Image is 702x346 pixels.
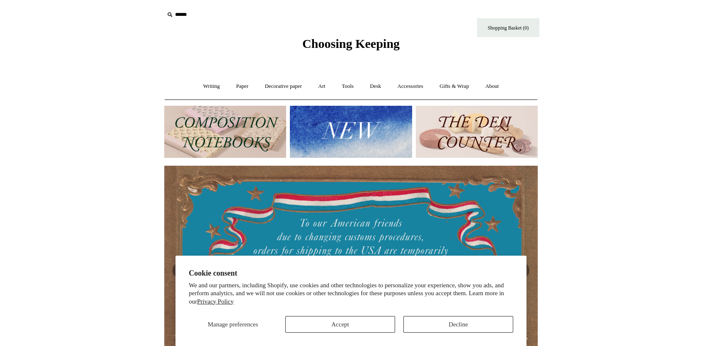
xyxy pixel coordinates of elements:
[189,269,513,278] h2: Cookie consent
[477,18,539,37] a: Shopping Basket (0)
[164,106,286,158] img: 202302 Composition ledgers.jpg__PID:69722ee6-fa44-49dd-a067-31375e5d54ec
[478,75,507,97] a: About
[432,75,477,97] a: Gifts & Wrap
[334,75,361,97] a: Tools
[290,106,412,158] img: New.jpg__PID:f73bdf93-380a-4a35-bcfe-7823039498e1
[189,281,513,306] p: We and our partners, including Shopify, use cookies and other technologies to personalize your ex...
[390,75,431,97] a: Accessories
[229,75,256,97] a: Paper
[302,43,400,49] a: Choosing Keeping
[302,37,400,50] span: Choosing Keeping
[403,316,513,333] button: Decline
[416,106,538,158] img: The Deli Counter
[311,75,333,97] a: Art
[173,262,189,279] button: Previous
[257,75,309,97] a: Decorative paper
[208,321,258,328] span: Manage preferences
[363,75,389,97] a: Desk
[196,75,227,97] a: Writing
[197,298,234,305] a: Privacy Policy
[285,316,395,333] button: Accept
[189,316,277,333] button: Manage preferences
